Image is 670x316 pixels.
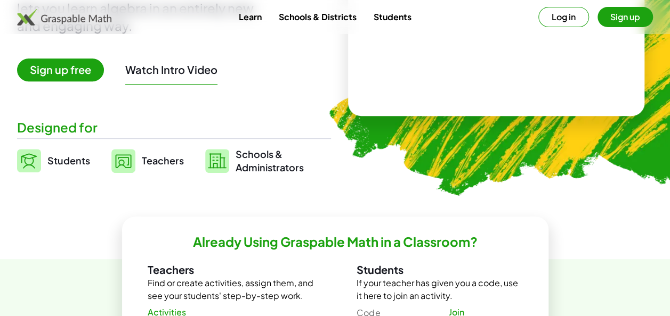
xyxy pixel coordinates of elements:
a: Schools & Districts [270,7,365,27]
img: svg%3e [17,149,41,172]
p: If your teacher has given you a code, use it here to join an activity. [357,277,523,302]
h3: Students [357,263,523,277]
button: Log in [538,7,589,27]
a: Students [365,7,419,27]
p: Find or create activities, assign them, and see your students' step-by-step work. [148,277,314,302]
button: Watch Intro Video [125,63,217,77]
span: Students [47,154,90,167]
span: Teachers [142,154,184,167]
a: Teachers [111,147,184,174]
div: Designed for [17,119,331,136]
img: svg%3e [111,149,135,173]
a: Schools &Administrators [205,147,304,174]
h3: Teachers [148,263,314,277]
img: svg%3e [205,149,229,173]
a: Students [17,147,90,174]
span: Sign up free [17,59,104,81]
a: Learn [230,7,270,27]
span: Schools & Administrators [236,147,304,174]
button: Sign up [598,7,653,27]
h2: Already Using Graspable Math in a Classroom? [193,234,478,250]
